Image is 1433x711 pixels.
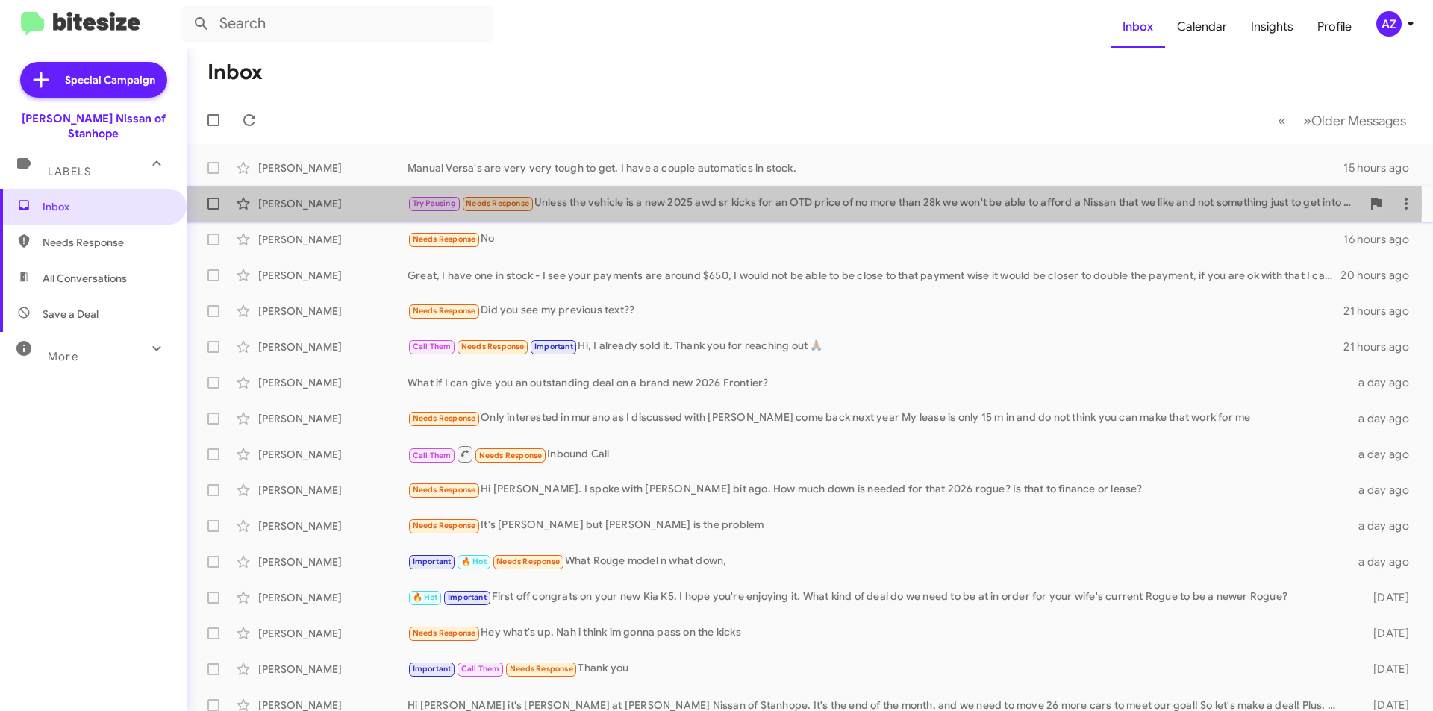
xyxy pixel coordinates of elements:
[1343,304,1421,319] div: 21 hours ago
[461,342,525,351] span: Needs Response
[413,628,476,638] span: Needs Response
[1239,5,1305,48] a: Insights
[48,350,78,363] span: More
[258,268,408,283] div: [PERSON_NAME]
[1349,411,1421,426] div: a day ago
[413,342,452,351] span: Call Them
[43,271,127,286] span: All Conversations
[408,195,1361,212] div: Unless the vehicle is a new 2025 awd sr kicks for an OTD price of no more than 28k we won't be ab...
[413,592,438,602] span: 🔥 Hot
[1349,590,1421,605] div: [DATE]
[1364,11,1417,37] button: AZ
[258,519,408,533] div: [PERSON_NAME]
[413,521,476,530] span: Needs Response
[408,410,1349,427] div: Only interested in murano as I discussed with [PERSON_NAME] come back next year My lease is only ...
[1270,105,1415,136] nav: Page navigation example
[1303,111,1311,130] span: »
[408,231,1343,248] div: No
[258,232,408,247] div: [PERSON_NAME]
[1278,111,1286,130] span: «
[258,483,408,498] div: [PERSON_NAME]
[408,624,1349,642] div: Hey what's up. Nah i think im gonna pass on the kicks
[1349,554,1421,569] div: a day ago
[413,198,456,208] span: Try Pausing
[1349,483,1421,498] div: a day ago
[258,160,408,175] div: [PERSON_NAME]
[479,451,543,460] span: Needs Response
[1343,160,1421,175] div: 15 hours ago
[181,6,494,42] input: Search
[408,589,1349,606] div: First off congrats on your new Kia K5. I hope you're enjoying it. What kind of deal do we need to...
[461,557,487,566] span: 🔥 Hot
[43,199,169,214] span: Inbox
[1269,105,1295,136] button: Previous
[43,307,99,322] span: Save a Deal
[1349,447,1421,462] div: a day ago
[1165,5,1239,48] a: Calendar
[496,557,560,566] span: Needs Response
[510,664,573,674] span: Needs Response
[258,626,408,641] div: [PERSON_NAME]
[408,517,1349,534] div: It's [PERSON_NAME] but [PERSON_NAME] is the problem
[258,411,408,426] div: [PERSON_NAME]
[461,664,500,674] span: Call Them
[1349,375,1421,390] div: a day ago
[408,660,1349,677] div: Thank you
[258,662,408,677] div: [PERSON_NAME]
[408,338,1343,355] div: Hi, I already sold it. Thank you for reaching out 🙏🏽
[1343,232,1421,247] div: 16 hours ago
[258,554,408,569] div: [PERSON_NAME]
[408,268,1340,283] div: Great, I have one in stock - I see your payments are around $650, I would not be able to be close...
[413,557,452,566] span: Important
[408,160,1343,175] div: Manual Versa's are very very tough to get. I have a couple automatics in stock.
[1311,113,1406,129] span: Older Messages
[448,592,487,602] span: Important
[413,413,476,423] span: Needs Response
[408,553,1349,570] div: What Rouge model n what down,
[258,447,408,462] div: [PERSON_NAME]
[413,234,476,244] span: Needs Response
[258,339,408,354] div: [PERSON_NAME]
[413,451,452,460] span: Call Them
[408,481,1349,498] div: Hi [PERSON_NAME]. I spoke with [PERSON_NAME] bit ago. How much down is needed for that 2026 rogue...
[1349,662,1421,677] div: [DATE]
[65,72,155,87] span: Special Campaign
[466,198,529,208] span: Needs Response
[1376,11,1402,37] div: AZ
[207,60,263,84] h1: Inbox
[1111,5,1165,48] a: Inbox
[258,304,408,319] div: [PERSON_NAME]
[20,62,167,98] a: Special Campaign
[1349,519,1421,533] div: a day ago
[408,445,1349,463] div: Inbound Call
[258,375,408,390] div: [PERSON_NAME]
[1340,268,1421,283] div: 20 hours ago
[408,302,1343,319] div: Did you see my previous text??
[1305,5,1364,48] a: Profile
[408,375,1349,390] div: What if I can give you an outstanding deal on a brand new 2026 Frontier?
[258,590,408,605] div: [PERSON_NAME]
[1349,626,1421,641] div: [DATE]
[413,306,476,316] span: Needs Response
[413,485,476,495] span: Needs Response
[1294,105,1415,136] button: Next
[413,664,452,674] span: Important
[1343,339,1421,354] div: 21 hours ago
[534,342,573,351] span: Important
[258,196,408,211] div: [PERSON_NAME]
[48,165,91,178] span: Labels
[43,235,169,250] span: Needs Response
